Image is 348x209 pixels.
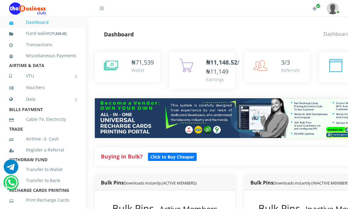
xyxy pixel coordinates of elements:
[4,164,18,174] a: Chat for support
[131,58,154,67] div: ₦
[9,174,76,188] a: Transfer to Bank
[51,31,66,36] b: 71,539.35
[9,38,76,52] a: Transactions
[9,15,76,29] a: Dashboard
[150,154,194,160] b: Click to Buy Cheaper
[124,180,197,186] small: Downloads instantly (ACTIVE MEMBERS)
[9,132,76,146] a: Airtime -2- Cash
[9,112,76,126] a: Cable TV, Electricity
[9,162,76,177] a: Transfer to Wallet
[316,4,320,8] span: Renew/Upgrade Subscription
[206,58,237,66] b: ₦11,148.52
[104,31,134,38] strong: Dashboard
[9,26,76,41] a: Fund wallet[71,539.35]
[9,91,76,107] a: Data
[131,67,154,73] div: Wallet
[9,49,76,63] a: Miscellaneous Payments
[206,76,239,83] div: Earnings
[101,179,197,186] strong: Bulk Pins
[206,58,239,76] span: /₦11,149
[148,153,197,160] a: Click to Buy Cheaper
[50,31,67,36] small: [ ]
[9,80,76,95] a: Vouchers
[169,52,235,89] a: ₦11,148.52/₦11,149 Earnings
[244,52,310,82] a: 3/3 Referrals
[9,2,46,15] img: Logo
[327,2,339,14] img: User
[312,6,317,11] i: Renew/Upgrade Subscription
[9,68,76,84] a: VTU
[101,153,143,160] strong: Buying in Bulk?
[95,52,160,82] a: ₦71,539 Wallet
[281,58,290,66] span: 3/3
[5,180,17,190] a: Chat for support
[9,193,76,207] a: Print Recharge Cards
[9,143,76,157] a: Register a Referral
[135,58,154,66] span: 71,539
[281,67,300,73] div: Referrals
